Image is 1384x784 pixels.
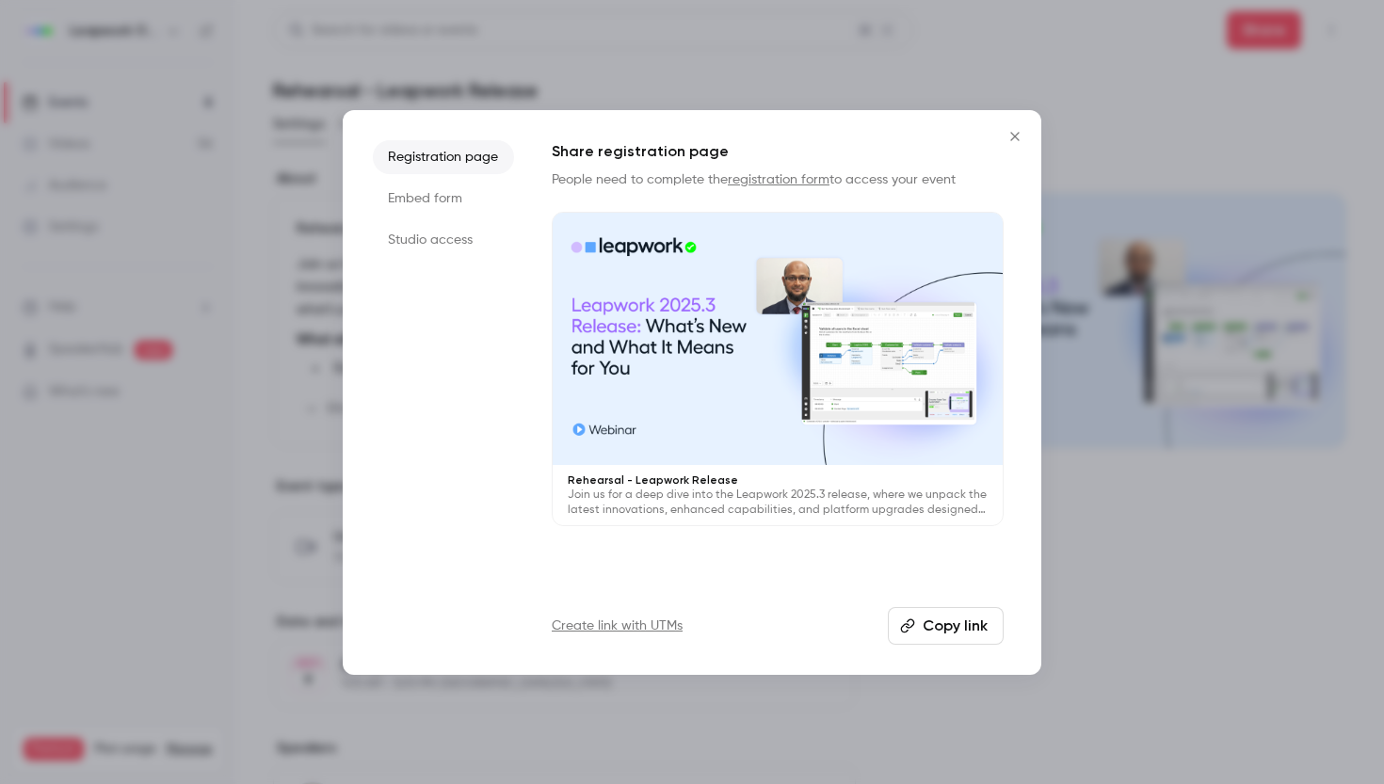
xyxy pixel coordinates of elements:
a: registration form [728,173,829,186]
li: Studio access [373,223,514,257]
a: Create link with UTMs [552,616,683,635]
p: People need to complete the to access your event [552,170,1004,189]
button: Close [996,118,1034,155]
li: Registration page [373,140,514,174]
p: Rehearsal - Leapwork Release [568,472,988,488]
li: Embed form [373,182,514,216]
p: Join us for a deep dive into the Leapwork 2025.3 release, where we unpack the latest innovations,... [568,488,988,518]
h1: Share registration page [552,140,1004,163]
a: Rehearsal - Leapwork ReleaseJoin us for a deep dive into the Leapwork 2025.3 release, where we un... [552,212,1004,527]
button: Copy link [888,607,1004,645]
